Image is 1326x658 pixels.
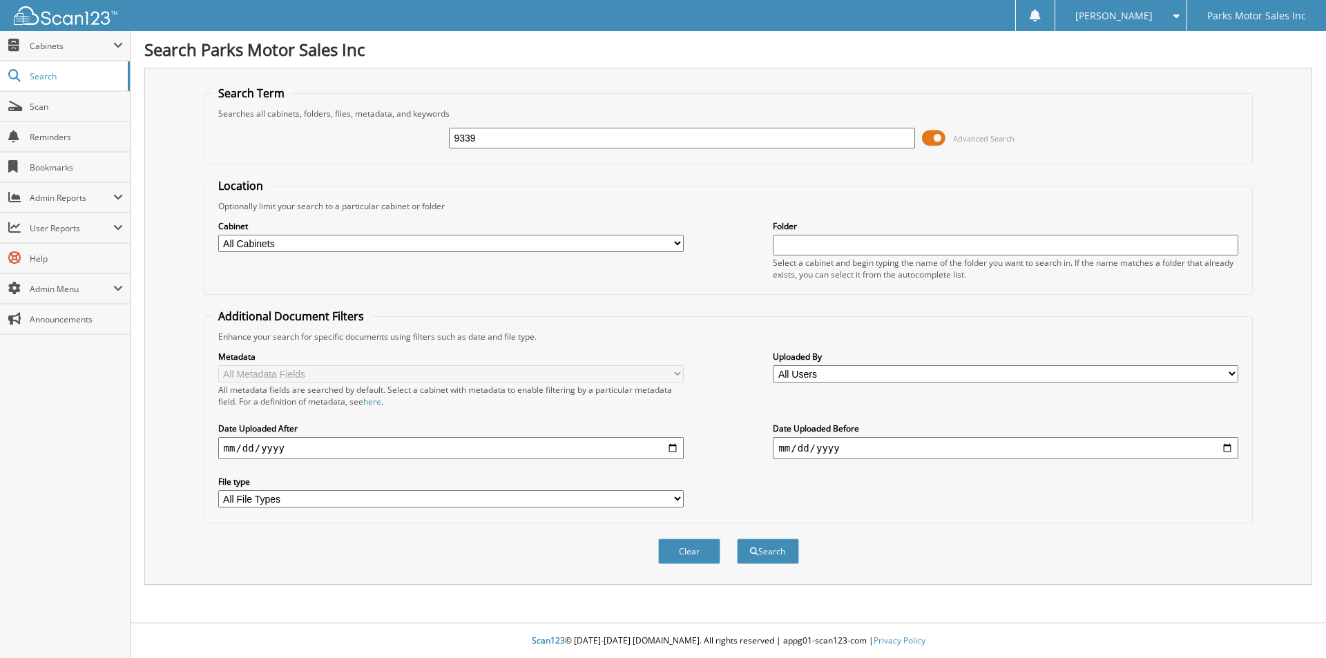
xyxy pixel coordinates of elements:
[30,40,113,52] span: Cabinets
[953,133,1015,144] span: Advanced Search
[30,192,113,204] span: Admin Reports
[131,624,1326,658] div: © [DATE]-[DATE] [DOMAIN_NAME]. All rights reserved | appg01-scan123-com |
[30,101,123,113] span: Scan
[218,351,684,362] label: Metadata
[773,437,1238,459] input: end
[773,423,1238,434] label: Date Uploaded Before
[874,635,925,646] a: Privacy Policy
[1257,592,1326,658] iframe: Chat Widget
[30,70,121,82] span: Search
[1207,12,1306,20] span: Parks Motor Sales Inc
[211,200,1246,212] div: Optionally limit your search to a particular cabinet or folder
[211,86,291,101] legend: Search Term
[211,108,1246,119] div: Searches all cabinets, folders, files, metadata, and keywords
[363,396,381,407] a: here
[773,257,1238,280] div: Select a cabinet and begin typing the name of the folder you want to search in. If the name match...
[30,162,123,173] span: Bookmarks
[211,309,371,324] legend: Additional Document Filters
[30,313,123,325] span: Announcements
[218,437,684,459] input: start
[218,384,684,407] div: All metadata fields are searched by default. Select a cabinet with metadata to enable filtering b...
[30,253,123,264] span: Help
[144,38,1312,61] h1: Search Parks Motor Sales Inc
[532,635,565,646] span: Scan123
[30,283,113,295] span: Admin Menu
[30,131,123,143] span: Reminders
[658,539,720,564] button: Clear
[211,331,1246,342] div: Enhance your search for specific documents using filters such as date and file type.
[218,220,684,232] label: Cabinet
[14,6,117,25] img: scan123-logo-white.svg
[1075,12,1153,20] span: [PERSON_NAME]
[218,476,684,487] label: File type
[30,222,113,234] span: User Reports
[211,178,270,193] legend: Location
[773,351,1238,362] label: Uploaded By
[773,220,1238,232] label: Folder
[737,539,799,564] button: Search
[218,423,684,434] label: Date Uploaded After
